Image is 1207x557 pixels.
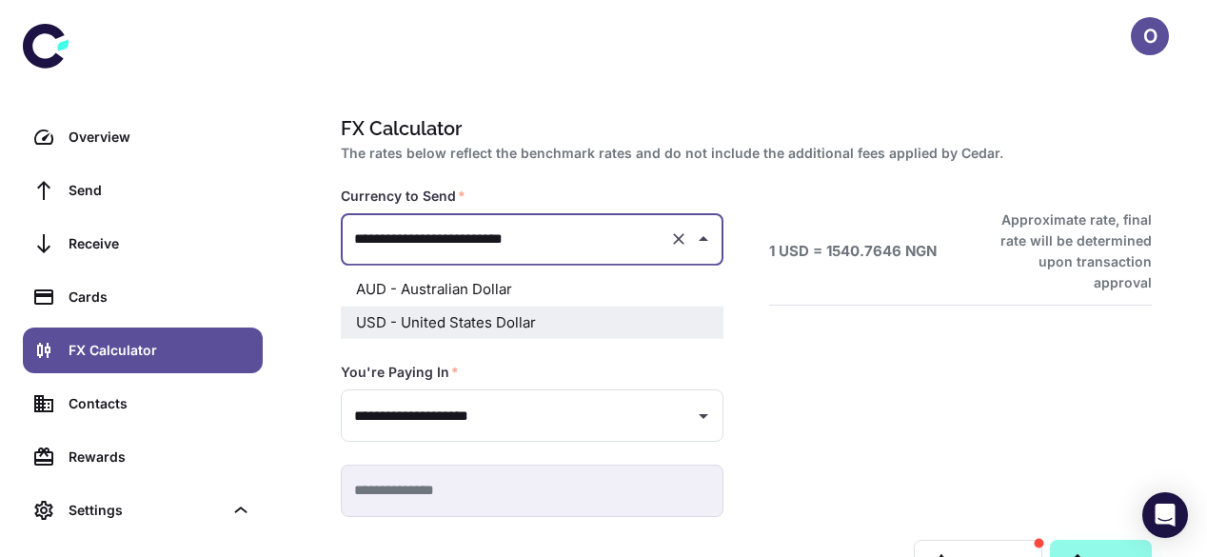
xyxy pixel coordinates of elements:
[69,127,251,148] div: Overview
[23,221,263,267] a: Receive
[341,363,459,382] label: You're Paying In
[69,500,223,521] div: Settings
[341,187,465,206] label: Currency to Send
[341,273,723,307] li: AUD - Australian Dollar
[979,209,1152,293] h6: Approximate rate, final rate will be determined upon transaction approval
[69,180,251,201] div: Send
[690,226,717,252] button: Close
[1131,17,1169,55] button: O
[23,168,263,213] a: Send
[69,233,251,254] div: Receive
[769,241,937,263] h6: 1 USD = 1540.7646 NGN
[690,403,717,429] button: Open
[341,114,1144,143] h1: FX Calculator
[23,274,263,320] a: Cards
[23,487,263,533] div: Settings
[69,340,251,361] div: FX Calculator
[665,226,692,252] button: Clear
[69,287,251,308] div: Cards
[1142,492,1188,538] div: Open Intercom Messenger
[23,328,263,373] a: FX Calculator
[69,393,251,414] div: Contacts
[341,306,723,339] li: USD - United States Dollar
[23,381,263,427] a: Contacts
[23,114,263,160] a: Overview
[69,447,251,467] div: Rewards
[23,434,263,480] a: Rewards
